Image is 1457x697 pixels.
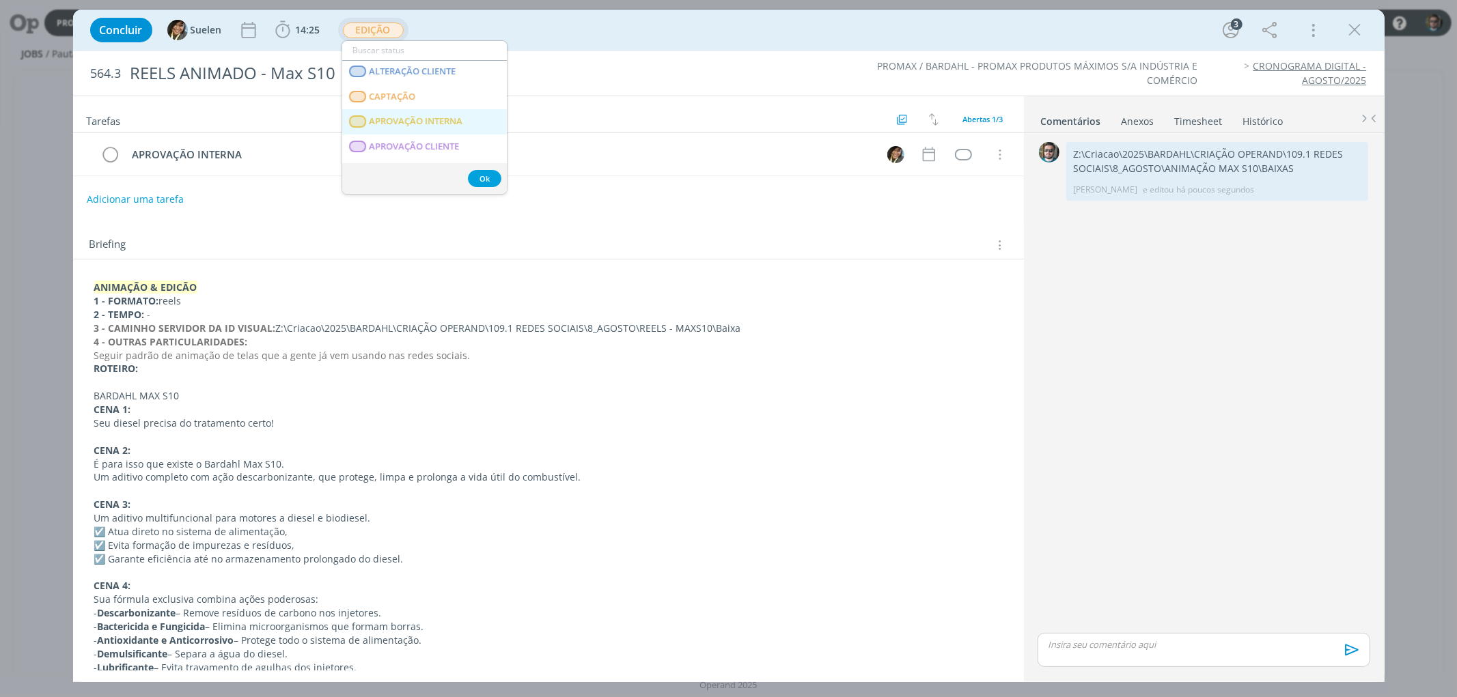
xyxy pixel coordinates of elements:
[1039,142,1059,162] img: R
[887,146,904,163] img: S
[94,525,1003,539] p: ☑️ Atua direto no sistema de alimentação,
[98,620,206,633] strong: Bactericida e Fungicida
[342,40,508,195] ul: EDIÇÃO
[94,457,1003,471] p: É para isso que existe o Bardahl Max S10.
[1040,109,1102,128] a: Comentários
[167,20,222,40] button: SSuelen
[342,22,404,39] button: EDIÇÃO
[94,294,1003,308] p: reels
[94,593,1003,606] p: Sua fórmula exclusiva combina ações poderosas:
[94,281,197,294] strong: ANIMAÇÃO & EDICÃO
[468,170,501,187] button: Ok
[94,661,1003,674] p: - – Evita travamento de agulhas dos injetores.
[94,294,159,307] strong: 1 - FORMATO:
[94,322,276,335] strong: 3 - CAMINHO SERVIDOR DA ID VISUAL:
[342,41,507,60] input: Buscar status
[98,606,176,619] strong: Descarbonizante
[73,10,1385,682] div: dialog
[87,111,121,128] span: Tarefas
[91,66,122,81] span: 564.3
[1143,184,1174,196] span: e editou
[94,416,1003,430] p: Seu diesel precisa do tratamento certo!
[94,606,1003,620] p: - – Remove resíduos de carbono nos injetores.
[98,661,154,674] strong: Lubrificante
[126,146,875,163] div: APROVAÇÃO INTERNA
[94,539,1003,552] p: ☑️ Evita formação de impurezas e resíduos,
[1231,18,1243,30] div: 3
[1220,19,1242,41] button: 3
[86,187,184,212] button: Adicionar uma tarefa
[296,23,320,36] span: 14:25
[272,19,324,41] button: 14:25
[94,620,1003,634] p: - – Elimina microorganismos que formam borras.
[1073,147,1361,175] p: Z:\Criacao\2025\BARDAHL\CRIAÇÃO OPERAND\109.1 REDES SOCIAIS\8_AGOSTO\ANIMAÇÃO MAX S10\BAIXAS
[94,389,1003,403] p: BARDAHL MAX S10
[89,236,126,254] span: Briefing
[94,647,1003,661] p: - – Separa a água do diesel.
[94,349,471,362] span: Seguir padrão de animação de telas que a gente já vem usando nas redes sociais.
[98,647,168,660] strong: Demulsificante
[369,66,456,77] span: ALTERAÇÃO CLIENTE
[94,308,145,321] strong: 2 - TEMPO:
[167,20,188,40] img: S
[886,144,906,165] button: S
[1253,59,1367,86] a: CRONOGRAMA DIGITAL - AGOSTO/2025
[94,362,139,375] strong: ROTEIRO:
[1174,109,1223,128] a: Timesheet
[94,634,1003,647] p: - – Protege todo o sistema de alimentação.
[1243,109,1284,128] a: Histórico
[94,403,131,416] strong: CENA 1:
[369,116,462,127] span: APROVAÇÃO INTERNA
[98,634,234,646] strong: Antioxidante e Anticorrosivo
[100,25,143,35] span: Concluir
[94,511,1003,525] p: Um aditivo multifuncional para motores a diesel e biodiesel.
[90,18,152,42] button: Concluir
[94,552,1003,566] p: ☑️ Garante eficiência até no armazenamento prolongado do diesel.
[963,114,1003,124] span: Abertas 1/3
[94,470,1003,484] p: Um aditivo completo com ação descarbonizante, que protege, limpa e prolonga a vida útil do combus...
[929,113,939,126] img: arrow-down-up.svg
[94,498,131,511] strong: CENA 3:
[148,308,151,321] span: -
[369,141,459,152] span: APROVAÇÃO CLIENTE
[1122,115,1154,128] div: Anexos
[94,335,248,348] strong: 4 - OUTRAS PARTICULARIDADES:
[124,57,829,90] div: REELS ANIMADO - Max S10
[94,579,131,592] strong: CENA 4:
[877,59,1197,86] a: PROMAX / BARDAHL - PROMAX PRODUTOS MÁXIMOS S/A INDÚSTRIA E COMÉRCIO
[1176,184,1254,196] span: há poucos segundos
[1073,184,1137,196] p: [PERSON_NAME]
[369,91,415,102] span: CAPTAÇÃO
[343,23,404,38] span: EDIÇÃO
[94,322,1003,335] p: Z:\Criacao\2025\BARDAHL\CRIAÇÃO OPERAND\109.1 REDES SOCIAIS\8_AGOSTO\REELS - MAXS10\Baixa
[191,25,222,35] span: Suelen
[94,444,131,457] strong: CENA 2:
